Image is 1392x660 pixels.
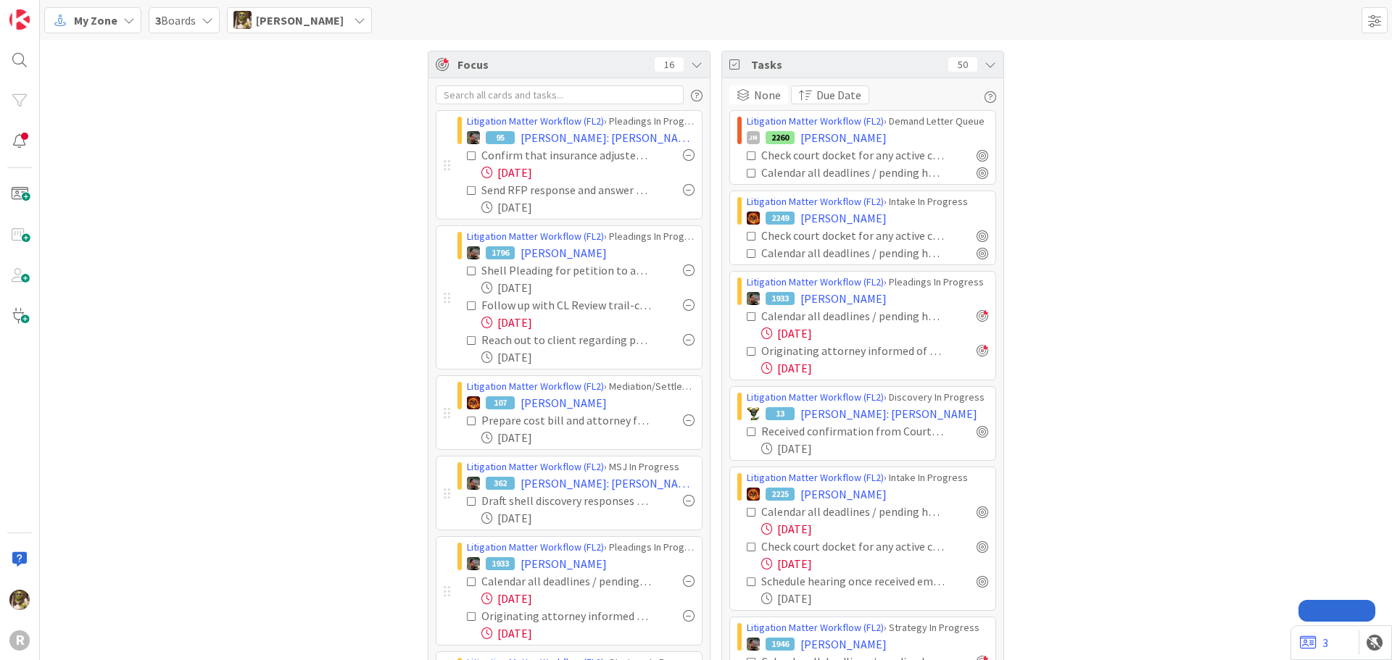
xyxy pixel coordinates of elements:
[467,557,480,570] img: MW
[155,12,196,29] span: Boards
[233,11,252,29] img: DG
[481,262,651,279] div: Shell Pleading for petition to approve of distribution - created by paralegal
[467,459,695,475] div: › MSJ In Progress
[747,470,988,485] div: › Intake In Progress
[747,195,884,208] a: Litigation Matter Workflow (FL2)
[747,621,884,634] a: Litigation Matter Workflow (FL2)
[747,620,988,635] div: › Strategy In Progress
[766,488,795,501] div: 2225
[761,590,988,607] div: [DATE]
[816,86,861,104] span: Due Date
[467,114,604,128] a: Litigation Matter Workflow (FL2)
[747,194,988,209] div: › Intake In Progress
[766,131,795,144] div: 2260
[655,57,684,72] div: 16
[9,9,30,30] img: Visit kanbanzone.com
[481,348,695,366] div: [DATE]
[747,390,988,405] div: › Discovery In Progress
[521,555,607,572] span: [PERSON_NAME]
[9,590,30,610] img: DG
[761,440,988,457] div: [DATE]
[747,407,760,420] img: NC
[74,12,117,29] span: My Zone
[761,307,945,325] div: Calendar all deadlines / pending hearings / etc. Update "Next Deadline" field on this card
[481,164,695,181] div: [DATE]
[521,394,607,412] span: [PERSON_NAME]
[761,538,945,555] div: Check court docket for any active cases: Pull all existing documents and put in case pleading fol...
[481,296,651,314] div: Follow up with CL Review trail-cam footage for evidence of harassment
[754,86,781,104] span: None
[791,85,869,104] button: Due Date
[747,275,884,288] a: Litigation Matter Workflow (FL2)
[481,492,651,509] div: Draft shell discovery responses (check dropbox for docs)
[155,13,161,28] b: 3
[467,246,480,259] img: MW
[761,146,945,164] div: Check court docket for any active cases: Pull all existing documents and put in case pleading fol...
[9,630,30,651] div: R
[481,412,651,429] div: Prepare cost bill and attorney fee petition for the contract case pursuant to ORCP 68 - Deadline ...
[481,181,651,199] div: Send RFP response and answer from Def to client
[761,555,988,572] div: [DATE]
[948,57,977,72] div: 50
[256,12,344,29] span: [PERSON_NAME]
[747,292,760,305] img: MW
[800,129,887,146] span: [PERSON_NAME]
[747,471,884,484] a: Litigation Matter Workflow (FL2)
[467,114,695,129] div: › Pleadings In Progress
[481,625,695,642] div: [DATE]
[467,229,695,244] div: › Pleadings In Progress
[761,164,945,181] div: Calendar all deadlines / pending hearings / etc. Update "Next Deadline" field on this card
[481,146,651,164] div: Confirm that insurance adjuster has settlement offer
[800,635,887,653] span: [PERSON_NAME]
[761,572,945,590] div: Schedule hearing once received email from [PERSON_NAME]
[800,209,887,227] span: [PERSON_NAME]
[436,85,684,104] input: Search all cards and tasks...
[766,407,795,420] div: 13
[486,477,515,490] div: 362
[467,131,480,144] img: MW
[761,244,945,262] div: Calendar all deadlines / pending hearings / etc. Update "Next Deadline" field on this card
[800,485,887,503] span: [PERSON_NAME]
[1300,634,1328,651] a: 3
[800,405,977,422] span: [PERSON_NAME]: [PERSON_NAME]
[521,475,695,492] span: [PERSON_NAME]: [PERSON_NAME] Abuse Claim
[481,429,695,446] div: [DATE]
[521,129,695,146] span: [PERSON_NAME]: [PERSON_NAME]
[761,325,988,342] div: [DATE]
[467,379,695,394] div: › Mediation/Settlement in Progress
[467,396,480,409] img: TR
[761,227,945,244] div: Check court docket for any active cases: Pull all existing documents and put in case pleading fol...
[486,557,515,570] div: 1933
[747,114,884,128] a: Litigation Matter Workflow (FL2)
[761,503,945,520] div: Calendar all deadlines / pending hearings / etc. Update "Next Deadline" field on this card
[457,56,643,73] span: Focus
[761,359,988,377] div: [DATE]
[747,212,760,225] img: TR
[800,290,887,307] span: [PERSON_NAME]
[481,199,695,216] div: [DATE]
[766,212,795,225] div: 2249
[486,396,515,409] div: 107
[481,607,651,625] div: Originating attorney informed of client documents
[467,230,604,243] a: Litigation Matter Workflow (FL2)
[747,390,884,404] a: Litigation Matter Workflow (FL2)
[486,131,515,144] div: 95
[766,292,795,305] div: 1933
[747,275,988,290] div: › Pleadings In Progress
[481,509,695,527] div: [DATE]
[486,246,515,259] div: 1796
[747,488,760,501] img: TR
[481,590,695,607] div: [DATE]
[747,131,760,144] div: JM
[521,244,607,262] span: [PERSON_NAME]
[761,342,945,359] div: Originating attorney informed of client documents
[481,314,695,331] div: [DATE]
[481,279,695,296] div: [DATE]
[747,114,988,129] div: › Demand Letter Queue
[761,520,988,538] div: [DATE]
[467,380,604,393] a: Litigation Matter Workflow (FL2)
[467,540,695,555] div: › Pleadings In Progress
[747,638,760,651] img: MW
[761,422,945,440] div: Received confirmation from Court Reporter
[481,331,651,348] div: Reach out to client regarding psych records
